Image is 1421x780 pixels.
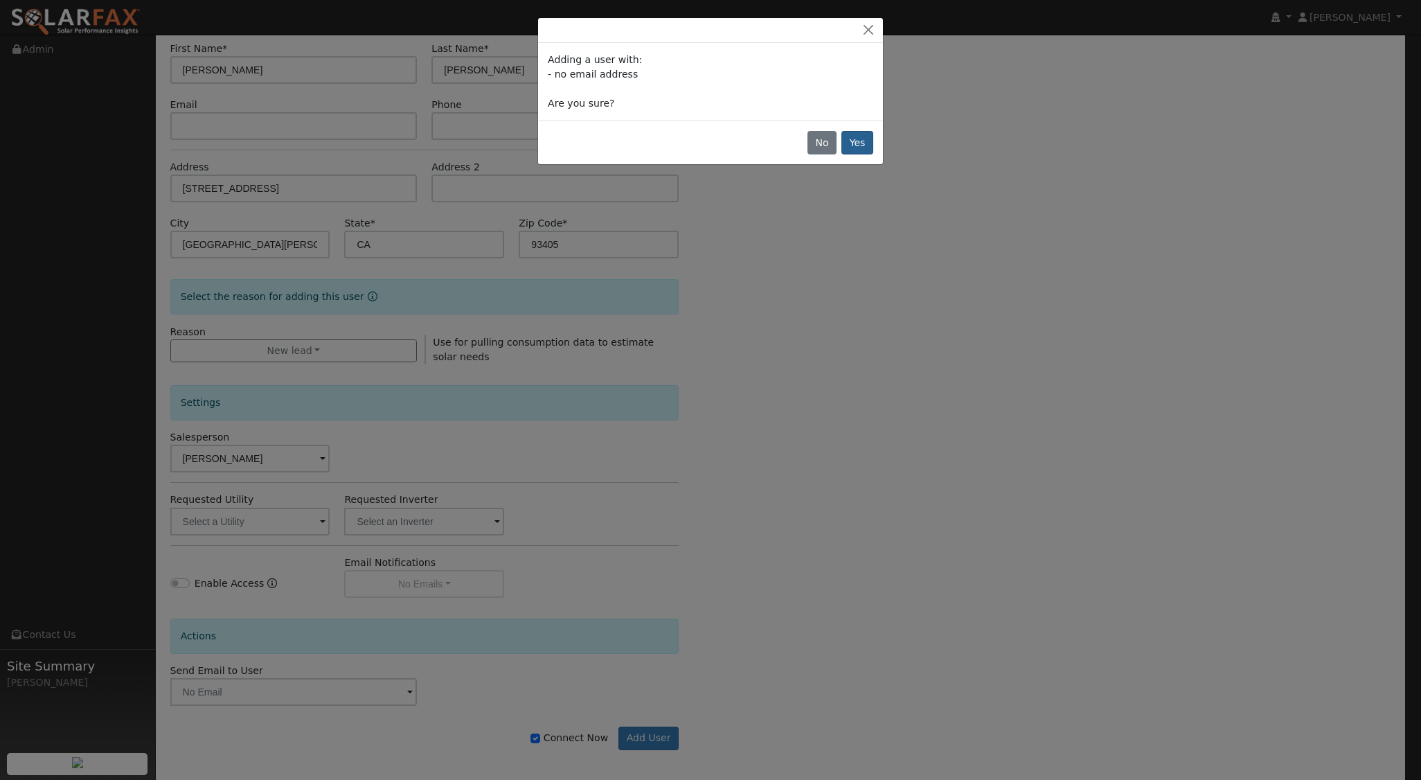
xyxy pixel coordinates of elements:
[548,69,638,80] span: - no email address
[548,98,614,109] span: Are you sure?
[841,131,873,154] button: Yes
[859,23,878,37] button: Close
[548,54,642,65] span: Adding a user with:
[807,131,837,154] button: No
